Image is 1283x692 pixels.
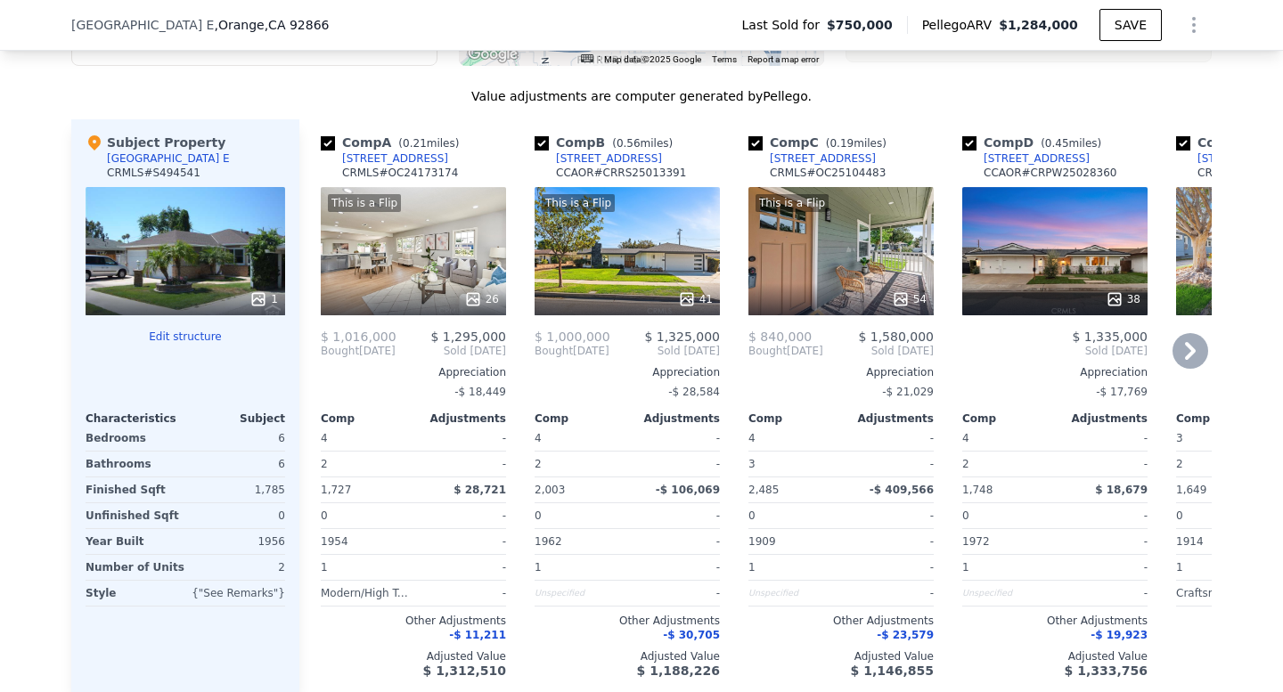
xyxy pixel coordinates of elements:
div: This is a Flip [756,194,829,212]
span: -$ 30,705 [663,629,720,641]
div: 2 [1176,452,1265,476]
div: 26 [464,290,499,308]
div: - [845,555,934,580]
div: 1909 [748,529,838,554]
div: 6 [189,452,285,476]
span: $ 28,721 [454,484,506,496]
div: 2 [321,452,410,476]
div: [DATE] [535,344,609,358]
span: 0 [962,509,969,522]
div: Adjusted Value [321,649,506,664]
span: 4 [962,432,969,444]
span: $ 1,580,000 [858,330,934,344]
a: [STREET_ADDRESS] [535,151,662,166]
div: - [631,581,720,606]
span: ( miles) [819,137,894,150]
div: CRMLS # OC24173174 [342,166,458,180]
div: 1 [321,555,410,580]
span: Map data ©2025 Google [604,54,701,64]
div: This is a Flip [542,194,615,212]
span: $750,000 [827,16,893,34]
span: $ 1,312,510 [423,664,506,678]
a: [STREET_ADDRESS] [748,151,876,166]
div: 38 [1106,290,1140,308]
div: 2 [535,452,624,476]
div: Bedrooms [86,426,182,451]
span: 0 [321,509,328,522]
a: [STREET_ADDRESS] [321,151,448,166]
div: [STREET_ADDRESS] [556,151,662,166]
div: Other Adjustments [962,614,1148,628]
div: [GEOGRAPHIC_DATA] E [107,151,230,166]
span: 0.21 [403,137,427,150]
div: Bathrooms [86,452,182,476]
img: Google [463,43,522,66]
div: Value adjustments are computer generated by Pellego . [71,87,1212,105]
div: CRMLS # OC25104483 [770,166,886,180]
div: Adjustments [841,411,934,426]
div: Craftsman [1176,581,1265,606]
div: [STREET_ADDRESS] [984,151,1090,166]
div: Appreciation [535,365,720,379]
div: 1 [249,290,278,308]
a: Open this area in Google Maps (opens a new window) [463,43,522,66]
div: - [417,503,506,528]
div: This is a Flip [328,194,401,212]
div: CRMLS # S494541 [107,166,200,180]
span: $ 1,016,000 [321,330,396,344]
div: Comp [962,411,1055,426]
div: 1 [535,555,624,580]
div: {"See Remarks"} [189,581,285,606]
div: 1972 [962,529,1051,554]
a: Terms (opens in new tab) [712,54,737,64]
span: 2,003 [535,484,565,496]
div: - [1058,555,1148,580]
div: Comp C [748,134,894,151]
span: $ 1,325,000 [644,330,720,344]
div: Comp D [962,134,1108,151]
div: 1954 [321,529,410,554]
div: - [845,529,934,554]
div: Unspecified [748,581,838,606]
div: Modern/High Tech [321,581,410,606]
span: 4 [321,432,328,444]
div: Characteristics [86,411,185,426]
div: - [631,452,720,476]
div: Comp A [321,134,466,151]
button: SAVE [1099,9,1162,41]
div: Adjustments [627,411,720,426]
span: -$ 23,579 [877,629,934,641]
div: 1 [1176,555,1265,580]
span: Last Sold for [742,16,828,34]
span: ( miles) [605,137,680,150]
span: Bought [748,344,787,358]
div: Comp [321,411,413,426]
div: CCAOR # CRPW25028360 [984,166,1117,180]
div: - [1058,503,1148,528]
span: $ 1,188,226 [637,664,720,678]
span: $ 1,146,855 [851,664,934,678]
div: 6 [189,426,285,451]
span: 1,727 [321,484,351,496]
span: 4 [535,432,542,444]
span: 0 [748,509,756,522]
div: Appreciation [321,365,506,379]
div: Comp B [535,134,680,151]
div: Subject Property [86,134,225,151]
div: - [1058,426,1148,451]
span: Sold [DATE] [962,344,1148,358]
span: Bought [321,344,359,358]
div: - [631,426,720,451]
span: -$ 19,923 [1091,629,1148,641]
div: [STREET_ADDRESS] [342,151,448,166]
a: Report a map error [748,54,819,64]
div: [STREET_ADDRESS] [770,151,876,166]
div: - [1058,452,1148,476]
span: Sold [DATE] [396,344,506,358]
div: - [845,581,934,606]
div: - [845,452,934,476]
div: 2 [192,555,285,580]
div: Unspecified [962,581,1051,606]
div: - [845,503,934,528]
div: 1914 [1176,529,1265,554]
